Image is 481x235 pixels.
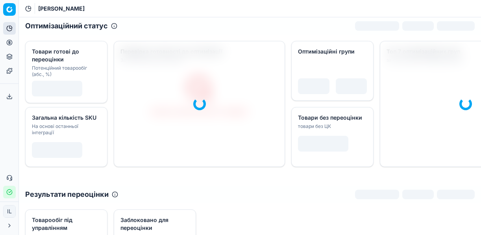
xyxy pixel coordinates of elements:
[32,114,99,122] div: Загальна кількість SKU
[38,5,85,13] nav: breadcrumb
[120,216,188,232] div: Заблоковано для переоцінки
[25,20,108,31] h2: Оптимізаційний статус
[32,123,99,136] div: На основі останньої інтеграції
[32,216,99,232] div: Товарообіг під управлінням
[32,48,99,63] div: Товари готові до переоцінки
[25,189,109,200] h2: Результати переоцінки
[298,123,365,130] div: товари без ЦК
[38,5,85,13] span: [PERSON_NAME]
[298,114,365,122] div: Товари без переоцінки
[298,48,365,56] div: Оптимізаційні групи
[4,205,15,217] span: IL
[32,65,99,78] div: Потенційний товарообіг (абс., %)
[3,205,16,218] button: IL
